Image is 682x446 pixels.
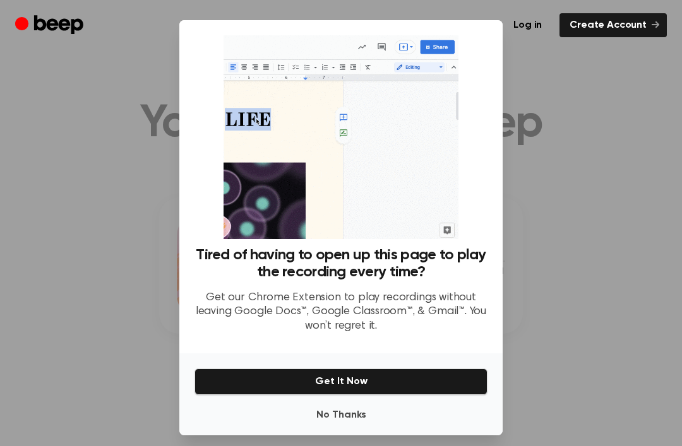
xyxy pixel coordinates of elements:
button: Get It Now [194,368,488,395]
button: No Thanks [194,402,488,428]
a: Log in [503,13,552,37]
h3: Tired of having to open up this page to play the recording every time? [194,247,488,281]
img: Beep extension in action [224,35,458,239]
a: Beep [15,13,87,38]
p: Get our Chrome Extension to play recordings without leaving Google Docs™, Google Classroom™, & Gm... [194,291,488,334]
a: Create Account [559,13,667,37]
